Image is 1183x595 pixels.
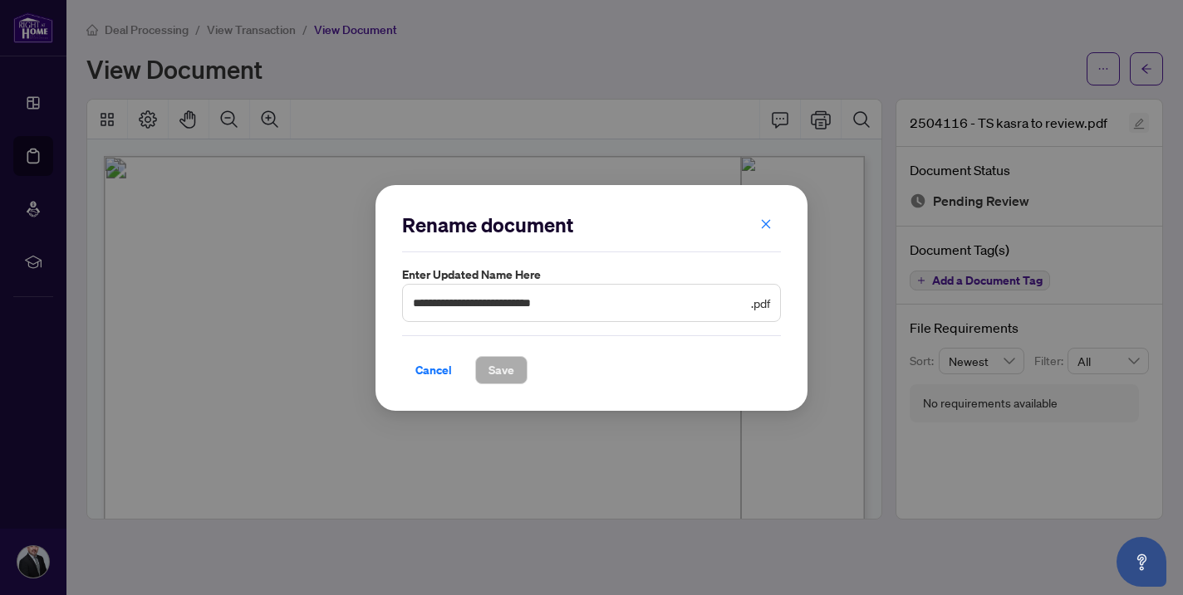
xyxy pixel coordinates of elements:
h2: Rename document [402,212,781,238]
button: Save [475,355,528,383]
label: Enter updated name here [402,266,781,284]
span: Cancel [415,356,452,383]
span: close [760,217,772,229]
button: Open asap [1117,537,1166,587]
span: .pdf [751,293,770,311]
button: Cancel [402,355,465,383]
